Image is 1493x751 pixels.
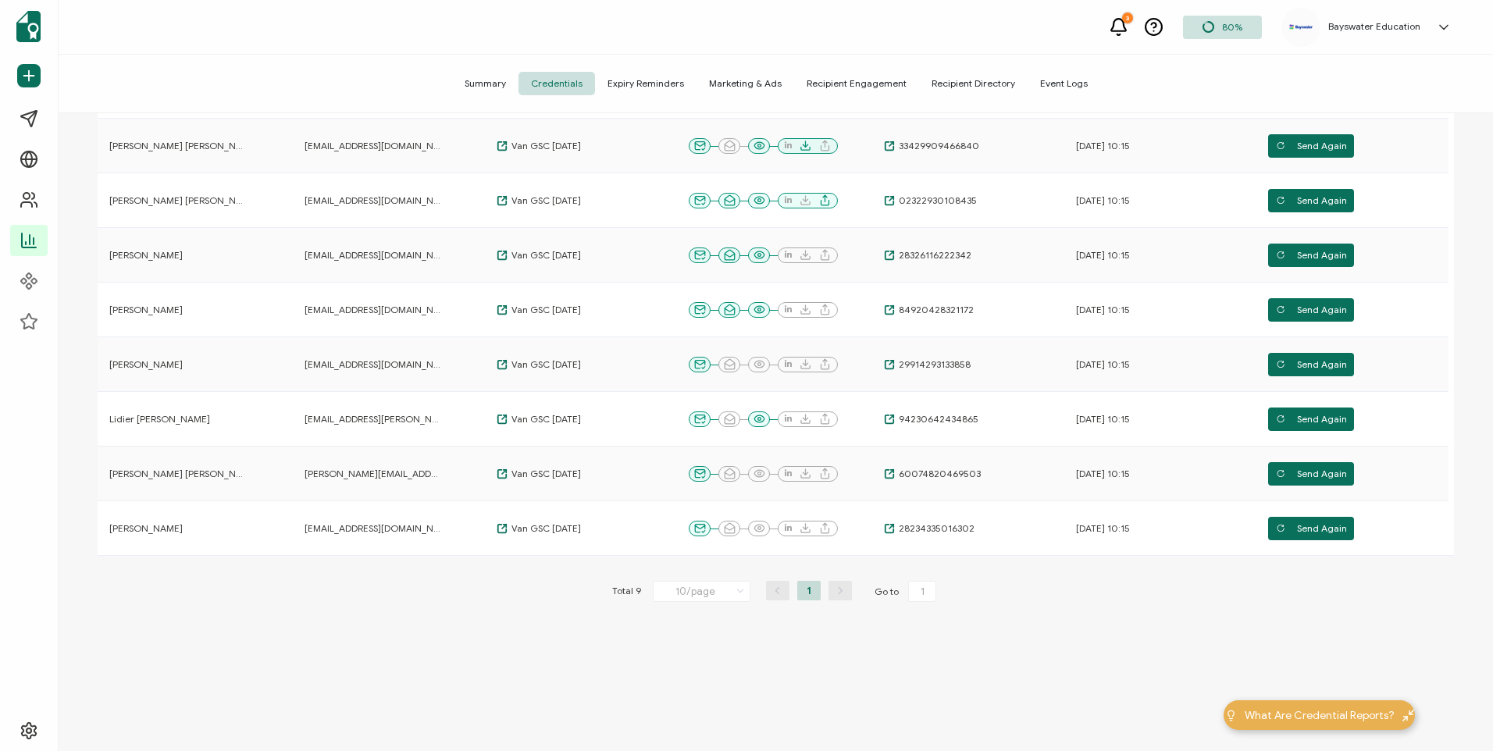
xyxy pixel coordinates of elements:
span: 80% [1222,21,1242,33]
span: Recipient Directory [919,72,1028,95]
span: Van GSC [DATE] [508,249,581,262]
span: Send Again [1276,244,1347,267]
input: Select [653,581,750,602]
img: minimize-icon.svg [1402,710,1414,721]
span: [DATE] 10:15 [1076,140,1130,152]
a: 02322930108435 [884,194,977,207]
span: 84920428321172 [895,304,974,316]
a: 28234335016302 [884,522,975,535]
span: Expiry Reminders [595,72,697,95]
span: Lidier [PERSON_NAME] [109,413,210,425]
iframe: Chat Widget [1415,676,1493,751]
span: 02322930108435 [895,194,977,207]
span: [EMAIL_ADDRESS][DOMAIN_NAME] [305,140,441,152]
a: 60074820469503 [884,468,981,480]
img: e421b917-46e4-4ebc-81ec-125abdc7015c.png [1289,24,1313,30]
button: Send Again [1268,408,1354,431]
span: 28234335016302 [895,522,975,535]
span: Send Again [1276,408,1347,431]
span: [DATE] 10:15 [1076,468,1130,480]
span: [EMAIL_ADDRESS][DOMAIN_NAME] [305,304,441,316]
span: Marketing & Ads [697,72,794,95]
span: Summary [452,72,518,95]
span: Event Logs [1028,72,1100,95]
span: [PERSON_NAME] [109,522,183,535]
span: 94230642434865 [895,413,978,425]
a: 28326116222342 [884,249,971,262]
a: 33429909466840 [884,140,979,152]
span: Recipient Engagement [794,72,919,95]
span: [PERSON_NAME] [109,358,183,371]
span: Van GSC [DATE] [508,358,581,371]
button: Send Again [1268,298,1354,322]
span: 28326116222342 [895,249,971,262]
span: [DATE] 10:15 [1076,413,1130,425]
div: 3 [1122,12,1133,23]
span: What Are Credential Reports? [1245,707,1395,724]
a: 84920428321172 [884,304,974,316]
button: Send Again [1268,134,1354,158]
span: Send Again [1276,353,1347,376]
span: Van GSC [DATE] [508,140,581,152]
button: Send Again [1268,244,1354,267]
span: [PERSON_NAME] [109,304,183,316]
span: [EMAIL_ADDRESS][DOMAIN_NAME] [305,194,441,207]
span: [EMAIL_ADDRESS][DOMAIN_NAME] [305,522,441,535]
span: Van GSC [DATE] [508,468,581,480]
li: 1 [797,581,821,600]
button: Send Again [1268,353,1354,376]
a: 29914293133858 [884,358,971,371]
button: Send Again [1268,517,1354,540]
button: Send Again [1268,462,1354,486]
span: Send Again [1276,298,1347,322]
span: [DATE] 10:15 [1076,194,1130,207]
span: 60074820469503 [895,468,981,480]
span: [PERSON_NAME] [PERSON_NAME] [109,140,246,152]
img: sertifier-logomark-colored.svg [16,11,41,42]
button: Send Again [1268,189,1354,212]
span: [PERSON_NAME] [109,249,183,262]
span: [PERSON_NAME] [PERSON_NAME] [109,194,246,207]
span: Van GSC [DATE] [508,413,581,425]
span: 33429909466840 [895,140,979,152]
h5: Bayswater Education [1328,21,1420,32]
span: Send Again [1276,517,1347,540]
span: [EMAIL_ADDRESS][PERSON_NAME][DOMAIN_NAME] [305,413,441,425]
span: [DATE] 10:15 [1076,522,1130,535]
span: Send Again [1276,462,1347,486]
span: [DATE] 10:15 [1076,249,1130,262]
a: 94230642434865 [884,413,978,425]
span: 29914293133858 [895,358,971,371]
span: [EMAIL_ADDRESS][DOMAIN_NAME] [305,249,441,262]
span: [PERSON_NAME][EMAIL_ADDRESS][PERSON_NAME][DOMAIN_NAME] [305,468,441,480]
span: [DATE] 10:15 [1076,358,1130,371]
span: Van GSC [DATE] [508,304,581,316]
span: Total 9 [612,581,641,603]
span: Credentials [518,72,595,95]
span: Go to [875,581,939,603]
span: [PERSON_NAME] [PERSON_NAME] [109,468,246,480]
span: Send Again [1276,134,1347,158]
span: Van GSC [DATE] [508,194,581,207]
span: [DATE] 10:15 [1076,304,1130,316]
span: [EMAIL_ADDRESS][DOMAIN_NAME] [305,358,441,371]
span: Van GSC [DATE] [508,522,581,535]
span: Send Again [1276,189,1347,212]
